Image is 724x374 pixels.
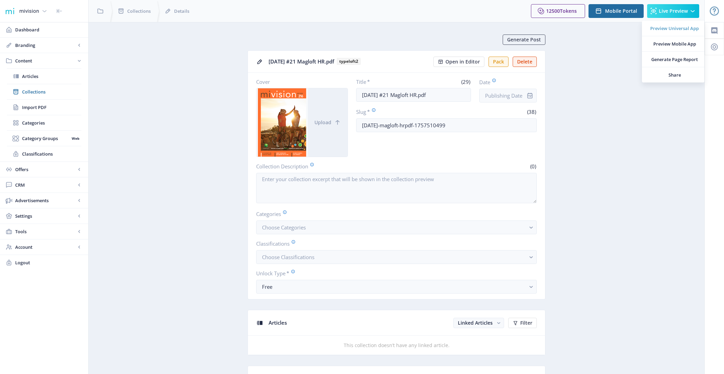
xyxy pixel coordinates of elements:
a: Articles [7,69,81,84]
nb-badge: Web [69,135,81,142]
a: Import PDF [7,100,81,115]
div: mivision [19,3,39,19]
button: Mobile Portal [589,4,644,18]
span: Offers [15,166,76,173]
b: typeloft2 [337,58,361,65]
span: Open in Editor [445,59,480,65]
span: Articles [269,319,287,326]
span: Collections [127,8,151,14]
span: Filter [520,320,532,326]
span: (38) [526,108,537,115]
span: Tools [15,228,76,235]
button: Generate Post [503,35,545,45]
input: this-is-how-a-slug-looks-like [356,118,537,132]
label: Categories [256,210,531,218]
span: Details [174,8,189,14]
span: Account [15,244,76,250]
span: Generate Page Report [650,56,699,63]
a: Generate Page Report [642,52,704,67]
label: Title [356,78,411,85]
span: Articles [22,73,81,80]
span: Preview Mobile App [650,40,699,47]
button: Free [256,280,537,294]
label: Collection Description [256,163,394,170]
button: Upload [308,88,348,157]
span: Branding [15,42,76,49]
input: Publishing Date [479,89,537,102]
div: This collection doesn’t have any linked article. [248,341,545,350]
button: Delete [513,57,537,67]
span: Preview Universal App [650,25,699,32]
span: (29) [460,78,471,85]
span: (0) [529,163,537,170]
span: Settings [15,213,76,219]
span: Logout [15,259,83,266]
app-collection-view: Articles [248,310,545,355]
span: Classifications [22,150,81,157]
a: Preview Universal App [642,21,704,36]
span: Mobile Portal [605,8,637,14]
label: Slug [356,108,444,116]
nb-icon: info [526,92,533,99]
span: CRM [15,181,76,188]
span: Generate Post [507,37,541,42]
button: Pack [489,57,509,67]
a: Share [642,67,704,82]
label: Date [479,78,531,86]
span: Collections [22,88,81,95]
label: Classifications [256,240,531,247]
div: [DATE] #21 Magloft HR.pdf [269,56,429,67]
button: Choose Categories [256,220,537,234]
span: Content [15,57,76,64]
a: Category GroupsWeb [7,131,81,146]
span: Share [650,71,699,78]
button: Choose Classifications [256,250,537,264]
span: Dashboard [15,26,83,33]
a: Preview Mobile App [642,36,704,51]
span: Import PDF [22,104,81,111]
span: Choose Categories [262,224,306,231]
div: Free [262,283,525,291]
button: Open in Editor [433,57,484,67]
input: Type Collection Title ... [356,88,471,102]
button: Live Preview [647,4,699,18]
span: Tokens [560,8,577,14]
span: Upload [314,120,331,125]
a: Categories [7,115,81,130]
img: 1f20cf2a-1a19-485c-ac21-848c7d04f45b.png [4,6,15,17]
span: Live Preview [659,8,688,14]
span: Choose Classifications [262,254,314,260]
a: Classifications [7,146,81,161]
span: Linked Articles [458,319,493,326]
span: Categories [22,119,81,126]
a: Collections [7,84,81,99]
button: 12500Tokens [531,4,585,18]
button: Filter [508,318,537,328]
label: Cover [256,78,342,85]
span: Category Groups [22,135,69,142]
span: Advertisements [15,197,76,204]
label: Unlock Type [256,269,531,277]
button: Linked Articles [453,318,504,328]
